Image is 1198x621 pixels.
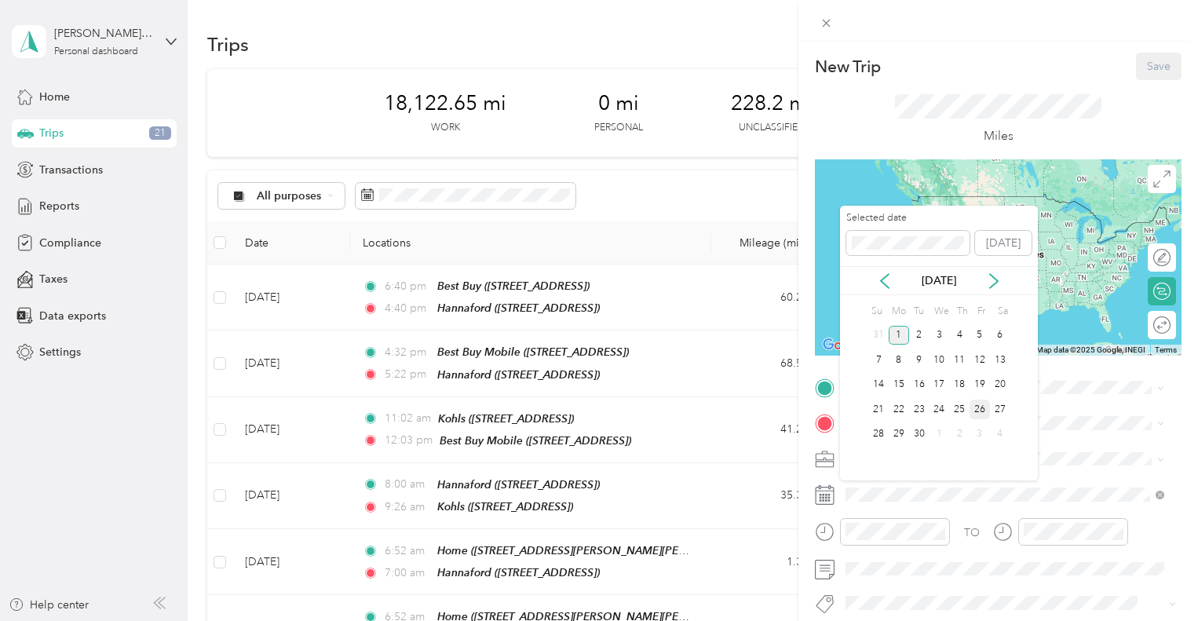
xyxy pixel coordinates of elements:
[949,375,970,395] div: 18
[868,301,883,323] div: Su
[889,375,909,395] div: 15
[929,350,949,370] div: 10
[819,335,871,356] img: Google
[815,56,881,78] p: New Trip
[955,301,970,323] div: Th
[889,326,909,345] div: 1
[975,301,990,323] div: Fr
[909,400,930,419] div: 23
[949,350,970,370] div: 11
[868,425,889,444] div: 28
[868,400,889,419] div: 21
[990,350,1010,370] div: 13
[868,326,889,345] div: 31
[909,326,930,345] div: 2
[906,272,972,289] p: [DATE]
[931,301,949,323] div: We
[889,301,906,323] div: Mo
[1036,345,1145,354] span: Map data ©2025 Google, INEGI
[949,400,970,419] div: 25
[929,326,949,345] div: 3
[970,326,990,345] div: 5
[949,326,970,345] div: 4
[990,425,1010,444] div: 4
[970,400,990,419] div: 26
[911,301,926,323] div: Tu
[868,350,889,370] div: 7
[909,350,930,370] div: 9
[970,350,990,370] div: 12
[995,301,1010,323] div: Sa
[819,335,871,356] a: Open this area in Google Maps (opens a new window)
[975,231,1032,256] button: [DATE]
[990,400,1010,419] div: 27
[909,425,930,444] div: 30
[949,425,970,444] div: 2
[970,375,990,395] div: 19
[929,400,949,419] div: 24
[889,400,909,419] div: 22
[984,126,1014,146] p: Miles
[889,350,909,370] div: 8
[1110,533,1198,621] iframe: Everlance-gr Chat Button Frame
[929,375,949,395] div: 17
[970,425,990,444] div: 3
[889,425,909,444] div: 29
[929,425,949,444] div: 1
[990,375,1010,395] div: 20
[990,326,1010,345] div: 6
[868,375,889,395] div: 14
[909,375,930,395] div: 16
[846,211,970,225] label: Selected date
[964,524,980,541] div: TO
